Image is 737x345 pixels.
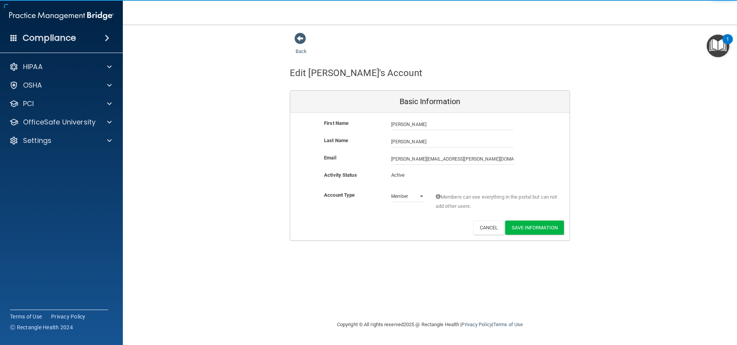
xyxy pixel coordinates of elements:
[23,81,42,90] p: OSHA
[493,322,523,327] a: Terms of Use
[23,33,76,43] h4: Compliance
[324,192,355,198] b: Account Type
[290,312,570,337] div: Copyright © All rights reserved 2025 @ Rectangle Health | |
[324,172,357,178] b: Activity Status
[9,81,112,90] a: OSHA
[10,313,42,320] a: Terms of Use
[290,91,570,113] div: Basic Information
[9,136,112,145] a: Settings
[10,323,73,331] span: Ⓒ Rectangle Health 2024
[436,192,558,211] span: Members can see everything in the portal but can not add other users.
[23,99,34,108] p: PCI
[391,171,424,180] p: Active
[23,118,96,127] p: OfficeSafe University
[324,138,348,143] b: Last Name
[51,313,86,320] a: Privacy Policy
[604,290,728,321] iframe: Drift Widget Chat Controller
[505,221,564,235] button: Save Information
[461,322,492,327] a: Privacy Policy
[726,39,729,49] div: 1
[707,35,729,57] button: Open Resource Center, 1 new notification
[324,120,349,126] b: First Name
[23,62,43,71] p: HIPAA
[324,155,336,161] b: Email
[23,136,51,145] p: Settings
[473,221,504,235] button: Cancel
[290,68,422,78] h4: Edit [PERSON_NAME]'s Account
[296,39,307,54] a: Back
[9,99,112,108] a: PCI
[9,8,114,23] img: PMB logo
[9,118,112,127] a: OfficeSafe University
[9,62,112,71] a: HIPAA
